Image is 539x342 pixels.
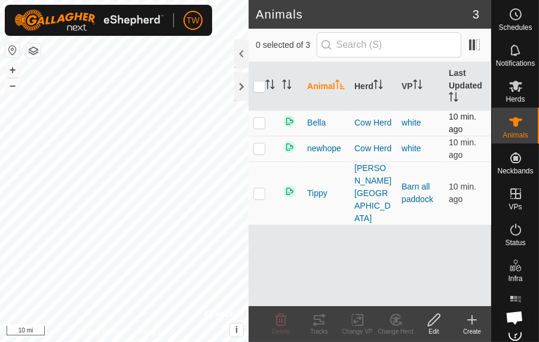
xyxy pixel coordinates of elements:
[272,328,290,335] span: Delete
[302,62,350,111] th: Animal
[402,182,433,204] a: Barn all paddock
[300,327,338,336] div: Tracks
[449,112,476,134] span: Oct 13, 2025, 3:04 PM
[413,81,422,91] p-sorticon: Activate to sort
[5,63,20,77] button: +
[256,7,473,22] h2: Animals
[282,81,292,91] p-sorticon: Activate to sort
[501,311,530,318] span: Heatmap
[509,203,522,210] span: VPs
[282,114,296,129] img: returning on
[444,62,491,111] th: Last Updated
[354,162,392,225] div: [PERSON_NAME][GEOGRAPHIC_DATA]
[282,140,296,154] img: returning on
[307,187,327,200] span: Tippy
[307,117,326,129] span: Bella
[376,327,415,336] div: Change Herd
[453,327,491,336] div: Create
[449,138,476,160] span: Oct 13, 2025, 3:04 PM
[506,96,525,103] span: Herds
[14,10,164,31] img: Gallagher Logo
[77,326,122,337] a: Privacy Policy
[307,142,341,155] span: newhope
[335,81,345,91] p-sorticon: Activate to sort
[186,14,200,27] span: TW
[26,44,41,58] button: Map Layers
[496,60,535,67] span: Notifications
[503,132,528,139] span: Animals
[235,325,238,335] span: i
[350,62,397,111] th: Herd
[498,24,532,31] span: Schedules
[402,118,421,127] a: white
[354,142,392,155] div: Cow Herd
[317,32,461,57] input: Search (S)
[373,81,383,91] p-sorticon: Activate to sort
[505,239,525,246] span: Status
[402,143,421,153] a: white
[473,5,479,23] span: 3
[5,43,20,57] button: Reset Map
[5,78,20,93] button: –
[230,323,243,337] button: i
[508,275,522,282] span: Infra
[282,184,296,199] img: returning on
[415,327,453,336] div: Edit
[449,182,476,204] span: Oct 13, 2025, 3:04 PM
[256,39,317,51] span: 0 selected of 3
[497,167,533,175] span: Neckbands
[397,62,444,111] th: VP
[338,327,376,336] div: Change VP
[265,81,275,91] p-sorticon: Activate to sort
[136,326,171,337] a: Contact Us
[498,301,531,334] div: Open chat
[449,94,458,103] p-sorticon: Activate to sort
[354,117,392,129] div: Cow Herd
